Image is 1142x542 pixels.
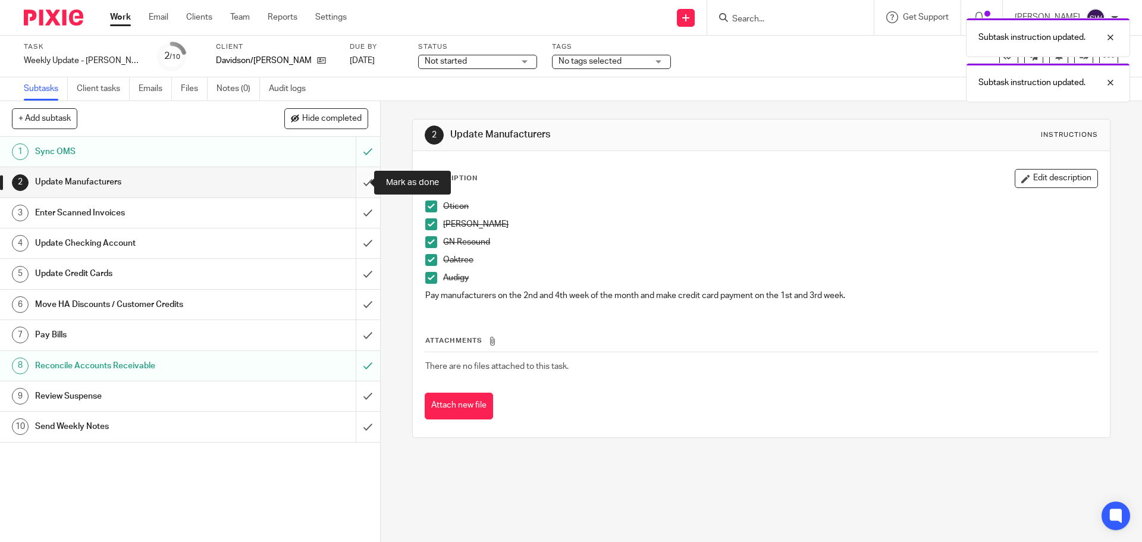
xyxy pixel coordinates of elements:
[35,326,241,344] h1: Pay Bills
[12,418,29,435] div: 10
[284,108,368,129] button: Hide completed
[186,11,212,23] a: Clients
[230,11,250,23] a: Team
[425,290,1097,302] p: Pay manufacturers on the 2nd and 4th week of the month and make credit card payment on the 1st an...
[139,77,172,101] a: Emails
[35,418,241,436] h1: Send Weekly Notes
[12,327,29,343] div: 7
[216,55,311,67] p: Davidson/[PERSON_NAME]
[24,55,143,67] div: Weekly Update - Davidson-Calkins
[35,357,241,375] h1: Reconcile Accounts Receivable
[1086,8,1105,27] img: svg%3E
[443,200,1097,212] p: Oticon
[77,77,130,101] a: Client tasks
[425,174,478,183] p: Description
[216,42,335,52] label: Client
[978,32,1085,43] p: Subtask instruction updated.
[24,55,143,67] div: Weekly Update - [PERSON_NAME]
[24,42,143,52] label: Task
[443,236,1097,248] p: GN Resound
[443,218,1097,230] p: [PERSON_NAME]
[35,234,241,252] h1: Update Checking Account
[418,42,537,52] label: Status
[35,265,241,283] h1: Update Credit Cards
[12,205,29,221] div: 3
[12,108,77,129] button: + Add subtask
[425,126,444,145] div: 2
[24,10,83,26] img: Pixie
[181,77,208,101] a: Files
[350,42,403,52] label: Due by
[12,296,29,313] div: 6
[12,266,29,283] div: 5
[425,393,493,419] button: Attach new file
[443,272,1097,284] p: Audigy
[12,143,29,160] div: 1
[302,114,362,124] span: Hide completed
[350,57,375,65] span: [DATE]
[12,358,29,374] div: 8
[425,362,569,371] span: There are no files attached to this task.
[559,57,622,65] span: No tags selected
[1015,169,1098,188] button: Edit description
[24,77,68,101] a: Subtasks
[443,254,1097,266] p: Oaktree
[217,77,260,101] a: Notes (0)
[164,49,180,63] div: 2
[35,296,241,314] h1: Move HA Discounts / Customer Credits
[268,11,297,23] a: Reports
[35,204,241,222] h1: Enter Scanned Invoices
[170,54,180,60] small: /10
[149,11,168,23] a: Email
[315,11,347,23] a: Settings
[450,129,787,141] h1: Update Manufacturers
[12,235,29,252] div: 4
[552,42,671,52] label: Tags
[35,387,241,405] h1: Review Suspense
[35,143,241,161] h1: Sync OMS
[35,173,241,191] h1: Update Manufacturers
[12,174,29,191] div: 2
[1041,130,1098,140] div: Instructions
[978,77,1085,89] p: Subtask instruction updated.
[425,57,467,65] span: Not started
[110,11,131,23] a: Work
[269,77,315,101] a: Audit logs
[425,337,482,344] span: Attachments
[12,388,29,405] div: 9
